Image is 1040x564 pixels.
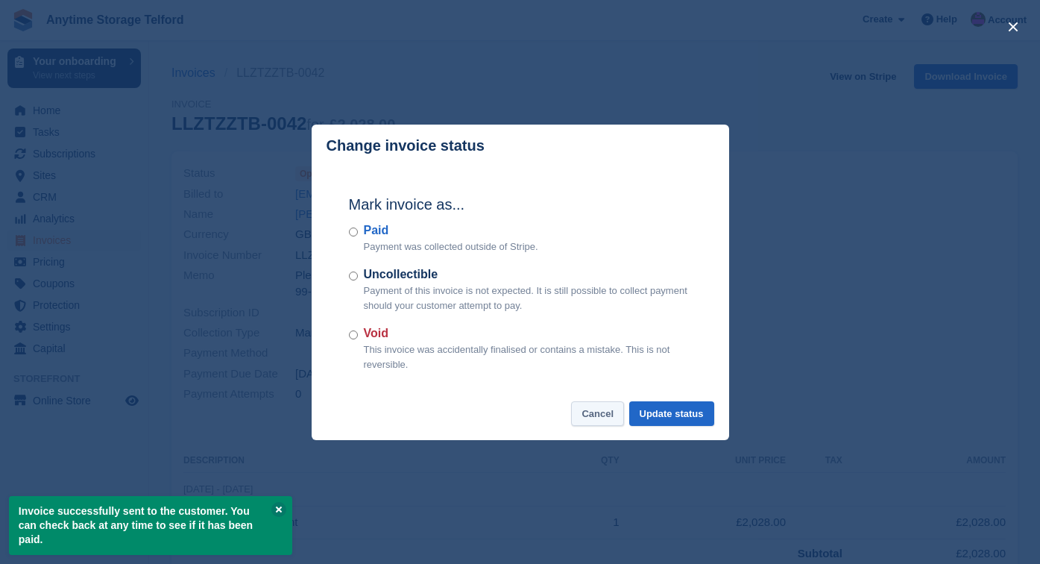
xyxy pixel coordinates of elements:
p: Change invoice status [327,137,485,154]
h2: Mark invoice as... [349,193,692,216]
p: This invoice was accidentally finalised or contains a mistake. This is not reversible. [364,342,692,372]
p: Payment of this invoice is not expected. It is still possible to collect payment should your cust... [364,283,692,313]
label: Uncollectible [364,266,692,283]
label: Paid [364,222,538,239]
button: Cancel [571,401,624,426]
button: close [1001,15,1025,39]
p: Invoice successfully sent to the customer. You can check back at any time to see if it has been p... [9,496,292,555]
p: Payment was collected outside of Stripe. [364,239,538,254]
label: Void [364,325,692,342]
button: Update status [629,401,714,426]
